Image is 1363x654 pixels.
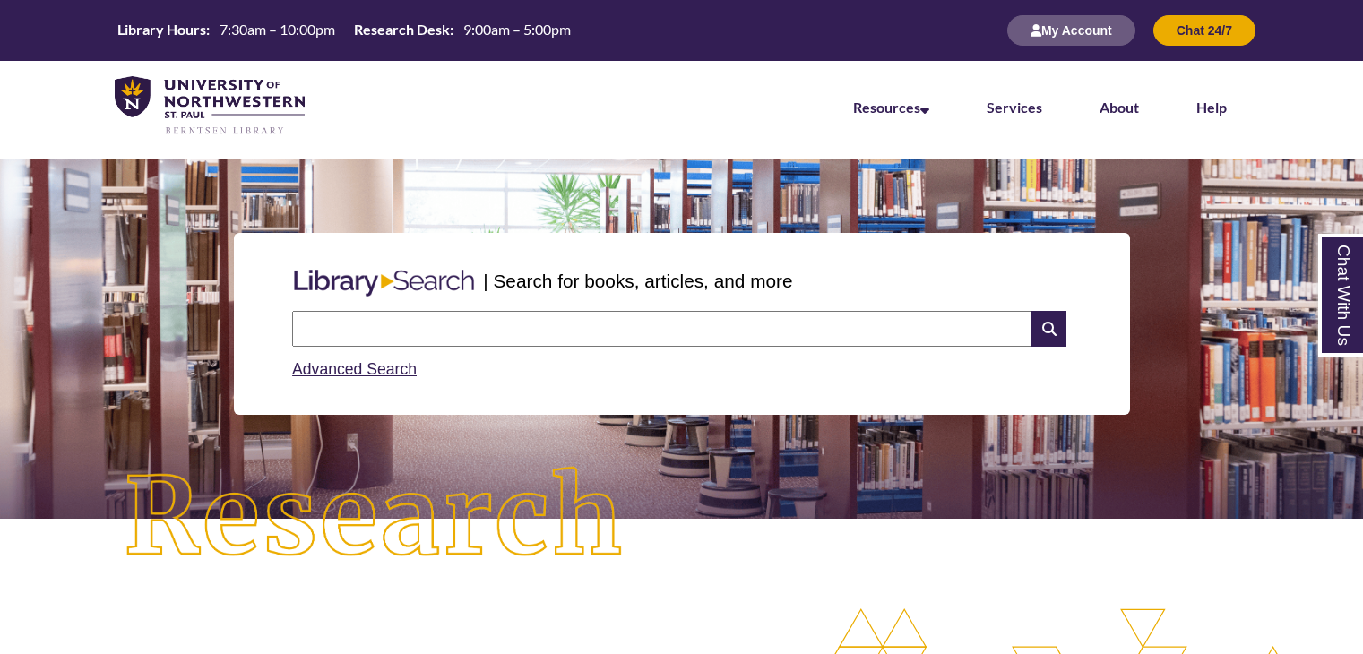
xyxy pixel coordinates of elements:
[1100,99,1139,116] a: About
[285,262,483,304] img: Libary Search
[463,21,571,38] span: 9:00am – 5:00pm
[220,21,335,38] span: 7:30am – 10:00pm
[483,267,792,295] p: | Search for books, articles, and more
[1153,15,1255,46] button: Chat 24/7
[1007,22,1135,38] a: My Account
[68,411,681,624] img: Research
[1153,22,1255,38] a: Chat 24/7
[110,20,212,39] th: Library Hours:
[292,360,417,378] a: Advanced Search
[347,20,456,39] th: Research Desk:
[853,99,929,116] a: Resources
[110,20,578,39] table: Hours Today
[987,99,1042,116] a: Services
[110,20,578,41] a: Hours Today
[1031,311,1065,347] i: Search
[1196,99,1227,116] a: Help
[115,76,305,136] img: UNWSP Library Logo
[1007,15,1135,46] button: My Account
